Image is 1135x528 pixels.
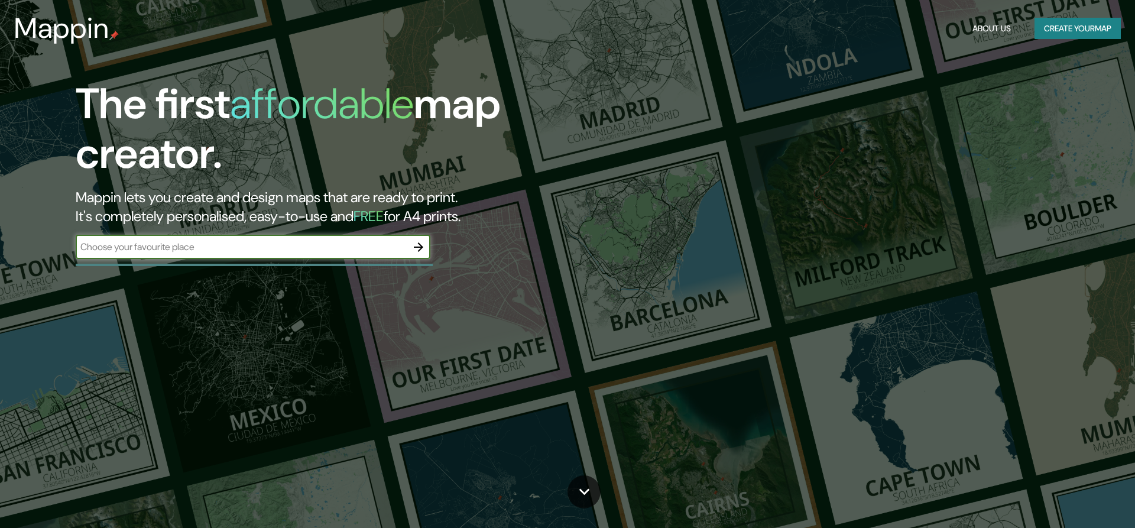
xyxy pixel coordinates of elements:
[76,79,643,188] h1: The first map creator.
[76,240,407,254] input: Choose your favourite place
[354,207,384,225] h5: FREE
[76,188,643,226] h2: Mappin lets you create and design maps that are ready to print. It's completely personalised, eas...
[1035,18,1121,40] button: Create yourmap
[109,31,119,40] img: mappin-pin
[230,76,414,131] h1: affordable
[14,12,109,45] h3: Mappin
[968,18,1016,40] button: About Us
